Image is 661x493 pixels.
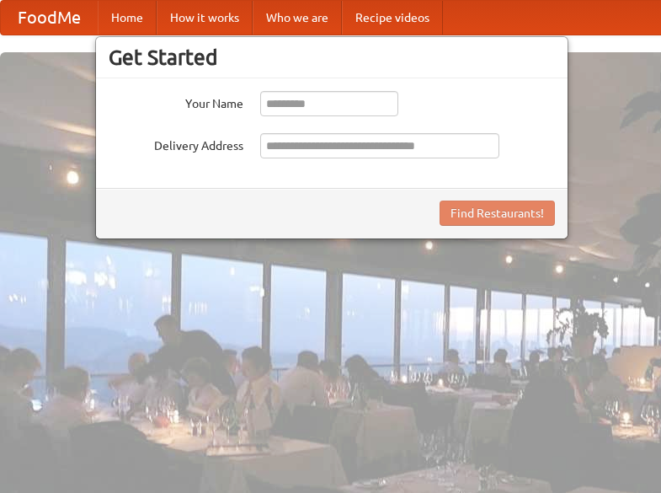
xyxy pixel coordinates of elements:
[440,201,555,226] button: Find Restaurants!
[253,1,342,35] a: Who we are
[109,45,555,70] h3: Get Started
[109,91,243,112] label: Your Name
[98,1,157,35] a: Home
[157,1,253,35] a: How it works
[1,1,98,35] a: FoodMe
[342,1,443,35] a: Recipe videos
[109,133,243,154] label: Delivery Address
